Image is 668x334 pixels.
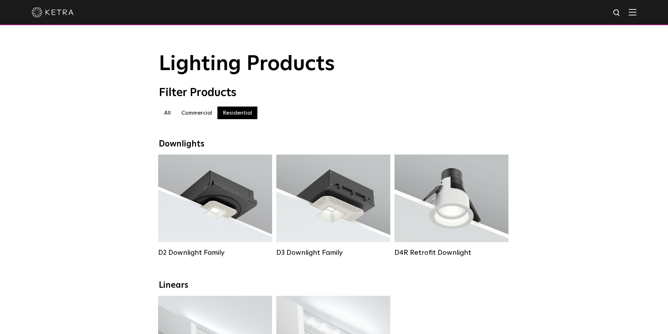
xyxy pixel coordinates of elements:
label: Commercial [176,107,217,119]
div: D3 Downlight Family [276,248,390,257]
a: D3 Downlight Family Lumen Output:700 / 900 / 1100Colors:White / Black / Silver / Bronze / Paintab... [276,155,390,257]
label: Residential [217,107,257,119]
div: D4R Retrofit Downlight [394,248,508,257]
a: D2 Downlight Family Lumen Output:1200Colors:White / Black / Gloss Black / Silver / Bronze / Silve... [158,155,272,257]
label: All [159,107,176,119]
img: search icon [613,9,621,18]
a: D4R Retrofit Downlight Lumen Output:800Colors:White / BlackBeam Angles:15° / 25° / 40° / 60°Watta... [394,155,508,257]
div: Linears [159,280,510,291]
img: Hamburger%20Nav.svg [629,9,636,15]
div: Downlights [159,139,510,149]
img: ketra-logo-2019-white [32,7,74,18]
div: Filter Products [159,86,510,100]
span: Lighting Products [159,54,335,75]
div: D2 Downlight Family [158,248,272,257]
